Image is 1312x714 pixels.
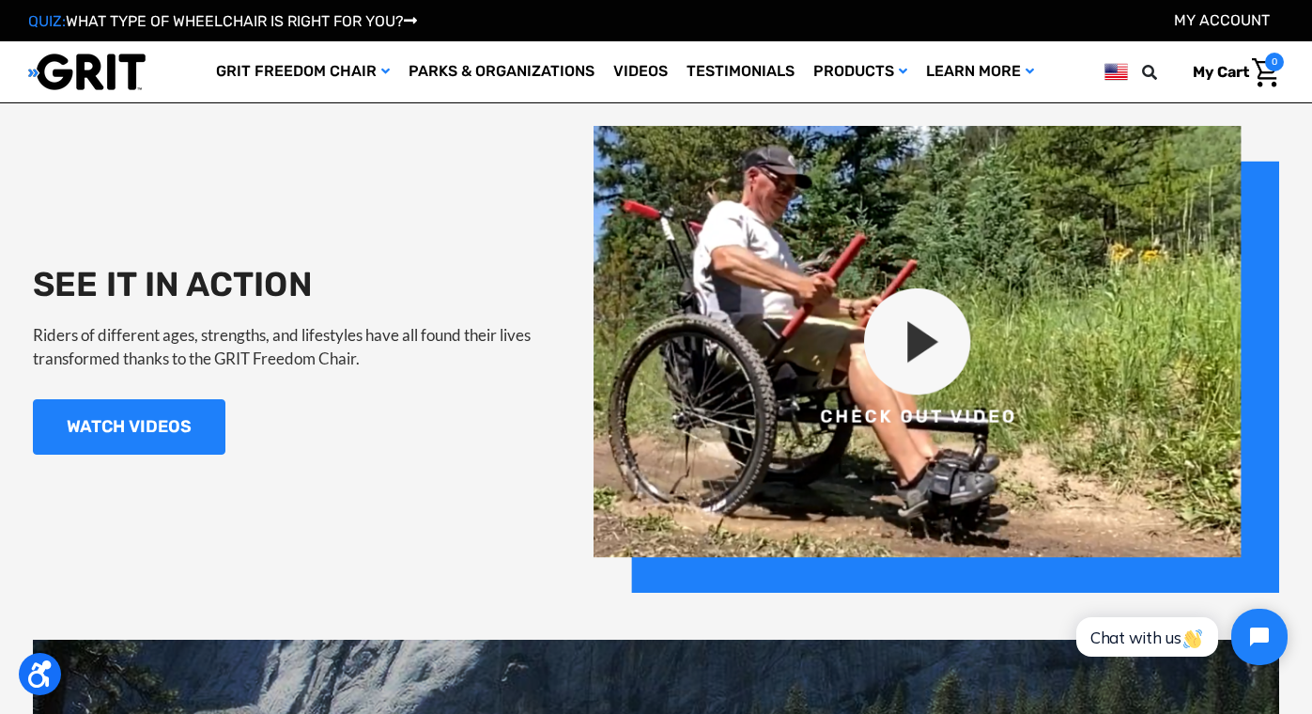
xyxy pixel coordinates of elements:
[1193,63,1249,81] span: My Cart
[1150,53,1179,92] input: Search
[1252,58,1279,87] img: Cart
[1265,53,1284,71] span: 0
[1056,593,1304,681] iframe: Tidio Chat
[1104,60,1128,84] img: us.png
[604,41,677,102] a: Videos
[677,41,804,102] a: Testimonials
[33,399,225,455] a: WATCH VIDEOS
[28,12,66,30] span: QUIZ:
[33,264,532,304] h2: SEE IT IN ACTION
[207,41,399,102] a: GRIT Freedom Chair
[399,41,604,102] a: Parks & Organizations
[1179,53,1284,92] a: Cart with 0 items
[284,77,385,95] span: Phone Number
[28,12,417,30] a: QUIZ:WHAT TYPE OF WHEELCHAIR IS RIGHT FOR YOU?
[28,53,146,91] img: GRIT All-Terrain Wheelchair and Mobility Equipment
[1174,11,1270,29] a: Account
[33,323,532,371] p: Riders of different ages, strengths, and lifestyles have all found their lives transformed thanks...
[804,41,917,102] a: Products
[594,126,1279,593] img: group-120-2x.png
[917,41,1043,102] a: Learn More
